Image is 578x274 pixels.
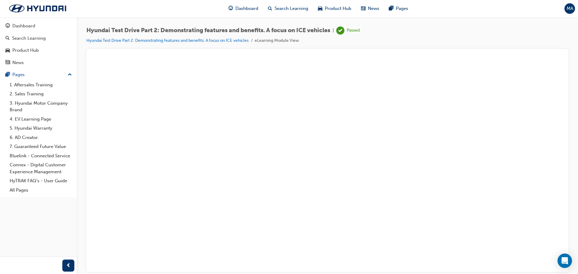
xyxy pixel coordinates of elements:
[275,5,308,12] span: Search Learning
[5,48,10,53] span: car-icon
[7,142,74,151] a: 7. Guaranteed Future Value
[567,5,573,12] span: MA
[318,5,322,12] span: car-icon
[5,60,10,66] span: news-icon
[325,5,351,12] span: Product Hub
[12,71,25,78] div: Pages
[7,186,74,195] a: All Pages
[7,89,74,99] a: 2. Sales Training
[2,19,74,69] button: DashboardSearch LearningProduct HubNews
[7,151,74,161] a: Bluelink - Connected Service
[12,47,39,54] div: Product Hub
[7,115,74,124] a: 4. EV Learning Page
[224,2,263,15] a: guage-iconDashboard
[228,5,233,12] span: guage-icon
[2,69,74,80] button: Pages
[68,71,72,79] span: up-icon
[356,2,384,15] a: news-iconNews
[7,160,74,176] a: Connex - Digital Customer Experience Management
[12,59,24,66] div: News
[396,5,408,12] span: Pages
[7,99,74,115] a: 3. Hyundai Motor Company Brand
[2,45,74,56] a: Product Hub
[12,23,35,29] div: Dashboard
[3,2,72,15] img: Trak
[12,35,46,42] div: Search Learning
[5,72,10,78] span: pages-icon
[7,176,74,186] a: HyTRAK FAQ's - User Guide
[7,133,74,142] a: 6. AD Creator
[2,20,74,32] a: Dashboard
[7,124,74,133] a: 5. Hyundai Warranty
[86,38,249,43] a: Hyundai Test Drive Part 2: Demonstrating features and benefits. A focus on ICE vehicles
[268,5,272,12] span: search-icon
[361,5,365,12] span: news-icon
[558,254,572,268] div: Open Intercom Messenger
[313,2,356,15] a: car-iconProduct Hub
[86,27,330,34] span: Hyundai Test Drive Part 2: Demonstrating features and benefits. A focus on ICE vehicles
[235,5,258,12] span: Dashboard
[336,26,344,35] span: learningRecordVerb_PASS-icon
[333,27,334,34] span: |
[7,80,74,90] a: 1. Aftersales Training
[5,23,10,29] span: guage-icon
[66,262,71,269] span: prev-icon
[368,5,379,12] span: News
[2,33,74,44] a: Search Learning
[5,36,10,41] span: search-icon
[384,2,413,15] a: pages-iconPages
[2,57,74,68] a: News
[255,37,299,44] li: eLearning Module View
[564,3,575,14] button: MA
[347,28,360,33] div: Passed
[263,2,313,15] a: search-iconSearch Learning
[389,5,393,12] span: pages-icon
